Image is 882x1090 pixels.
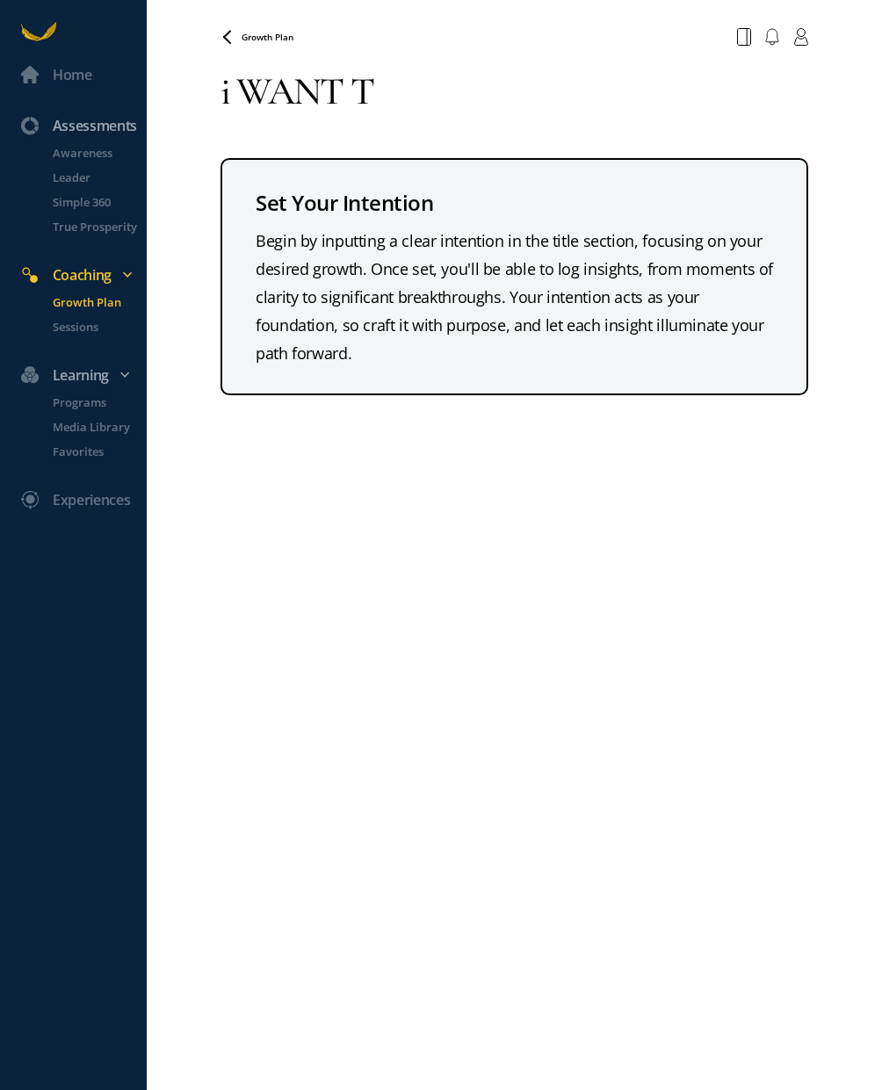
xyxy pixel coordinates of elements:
[53,63,92,86] div: Home
[53,443,143,460] p: Favorites
[32,193,147,211] a: Simple 360
[11,114,154,137] div: Assessments
[53,393,143,411] p: Programs
[53,418,143,436] p: Media Library
[11,364,154,386] div: Learning
[32,418,147,436] a: Media Library
[11,263,154,286] div: Coaching
[53,169,143,186] p: Leader
[53,218,143,235] p: True Prosperity
[32,144,147,162] a: Awareness
[53,293,143,311] p: Growth Plan
[32,169,147,186] a: Leader
[220,53,808,130] textarea: i WANT T
[32,318,147,336] a: Sessions
[256,186,773,220] div: Set Your Intention
[53,144,143,162] p: Awareness
[32,293,147,311] a: Growth Plan
[53,193,143,211] p: Simple 360
[32,393,147,411] a: Programs
[256,227,773,367] div: Begin by inputting a clear intention in the title section, focusing on your desired growth. Once ...
[32,443,147,460] a: Favorites
[53,318,143,336] p: Sessions
[53,488,130,511] div: Experiences
[242,31,293,43] span: Growth Plan
[32,218,147,235] a: True Prosperity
